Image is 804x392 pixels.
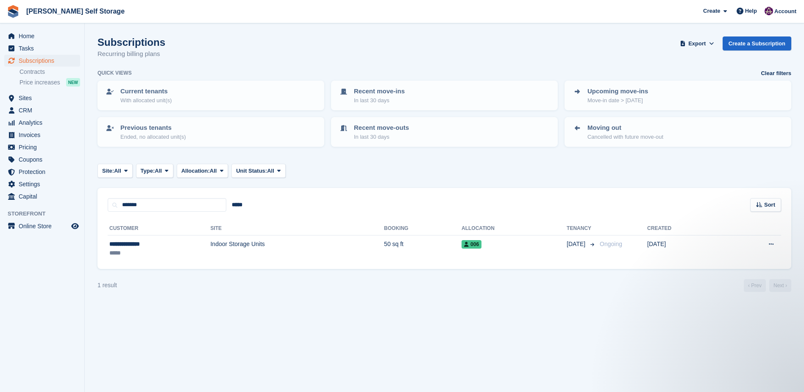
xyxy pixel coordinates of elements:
p: With allocated unit(s) [120,96,172,105]
a: menu [4,55,80,67]
a: menu [4,104,80,116]
a: Clear filters [761,69,791,78]
p: Previous tenants [120,123,186,133]
span: Export [688,39,706,48]
span: Unit Status: [236,167,267,175]
a: menu [4,154,80,165]
p: In last 30 days [354,133,409,141]
span: Home [19,30,70,42]
td: [DATE] [647,235,724,262]
span: Invoices [19,129,70,141]
a: menu [4,141,80,153]
span: Analytics [19,117,70,129]
th: Tenancy [567,222,596,235]
th: Customer [108,222,210,235]
span: Sites [19,92,70,104]
span: Create [703,7,720,15]
td: 50 sq ft [384,235,462,262]
h1: Subscriptions [97,36,165,48]
span: Tasks [19,42,70,54]
span: Price increases [19,78,60,87]
img: stora-icon-8386f47178a22dfd0bd8f6a31ec36ba5ce8667c1dd55bd0f319d3a0aa187defe.svg [7,5,19,18]
th: Site [210,222,384,235]
button: Site: All [97,164,133,178]
span: 006 [462,240,481,249]
div: NEW [66,78,80,87]
span: Coupons [19,154,70,165]
div: 1 result [97,281,117,290]
a: Preview store [70,221,80,231]
button: Export [679,36,716,50]
span: All [114,167,121,175]
a: menu [4,92,80,104]
span: Allocation: [181,167,210,175]
a: menu [4,220,80,232]
span: All [267,167,274,175]
span: Subscriptions [19,55,70,67]
button: Unit Status: All [231,164,285,178]
a: Upcoming move-ins Move-in date > [DATE] [565,81,790,109]
p: Move-in date > [DATE] [587,96,648,105]
span: Online Store [19,220,70,232]
span: CRM [19,104,70,116]
span: Ongoing [600,241,622,247]
span: Settings [19,178,70,190]
span: Storefront [8,210,84,218]
span: Site: [102,167,114,175]
span: All [210,167,217,175]
a: Recent move-outs In last 30 days [332,118,557,146]
p: Moving out [587,123,663,133]
a: Recent move-ins In last 30 days [332,81,557,109]
span: Account [774,7,796,16]
a: Price increases NEW [19,78,80,87]
span: [DATE] [567,240,587,249]
a: [PERSON_NAME] Self Storage [23,4,128,18]
p: Recent move-outs [354,123,409,133]
span: Capital [19,190,70,202]
span: Help [745,7,757,15]
a: menu [4,117,80,129]
button: Type: All [136,164,173,178]
p: Current tenants [120,87,172,96]
p: Recent move-ins [354,87,405,96]
td: Indoor Storage Units [210,235,384,262]
a: Current tenants With allocated unit(s) [98,81,323,109]
a: menu [4,190,80,202]
a: menu [4,129,80,141]
span: All [155,167,162,175]
img: Nikki Ambrosini [765,7,773,15]
a: menu [4,166,80,178]
p: In last 30 days [354,96,405,105]
a: Contracts [19,68,80,76]
a: Previous tenants Ended, no allocated unit(s) [98,118,323,146]
th: Booking [384,222,462,235]
th: Allocation [462,222,567,235]
span: Sort [764,201,775,209]
a: Create a Subscription [723,36,791,50]
a: menu [4,30,80,42]
p: Ended, no allocated unit(s) [120,133,186,141]
h6: Quick views [97,69,132,77]
a: menu [4,42,80,54]
a: menu [4,178,80,190]
span: Protection [19,166,70,178]
span: Pricing [19,141,70,153]
a: Moving out Cancelled with future move-out [565,118,790,146]
p: Upcoming move-ins [587,87,648,96]
th: Created [647,222,724,235]
button: Allocation: All [177,164,228,178]
p: Recurring billing plans [97,49,165,59]
p: Cancelled with future move-out [587,133,663,141]
span: Type: [141,167,155,175]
